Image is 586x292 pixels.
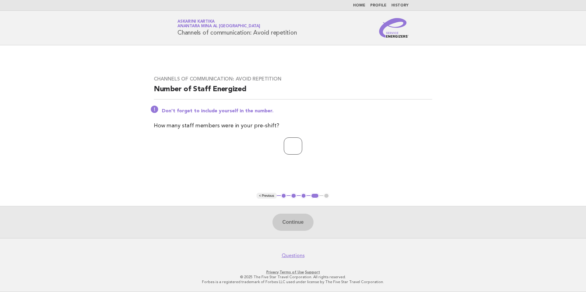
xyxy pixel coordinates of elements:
[162,108,432,114] p: Don't forget to include yourself in the number.
[177,20,260,28] a: Askarini KartikaAnantara Mina al [GEOGRAPHIC_DATA]
[154,122,432,130] p: How many staff members were in your pre-shift?
[257,193,276,199] button: < Previous
[391,4,409,7] a: History
[379,18,409,38] img: Service Energizers
[310,193,319,199] button: 4
[105,270,481,275] p: · ·
[305,270,320,274] a: Support
[370,4,386,7] a: Profile
[177,24,260,28] span: Anantara Mina al [GEOGRAPHIC_DATA]
[280,270,304,274] a: Terms of Use
[154,84,432,99] h2: Number of Staff Energized
[353,4,365,7] a: Home
[154,76,432,82] h3: Channels of communication: Avoid repetition
[291,193,297,199] button: 2
[282,253,305,259] a: Questions
[177,20,297,36] h1: Channels of communication: Avoid repetition
[105,275,481,279] p: © 2025 The Five Star Travel Corporation. All rights reserved.
[105,279,481,284] p: Forbes is a registered trademark of Forbes LLC used under license by The Five Star Travel Corpora...
[301,193,307,199] button: 3
[266,270,279,274] a: Privacy
[281,193,287,199] button: 1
